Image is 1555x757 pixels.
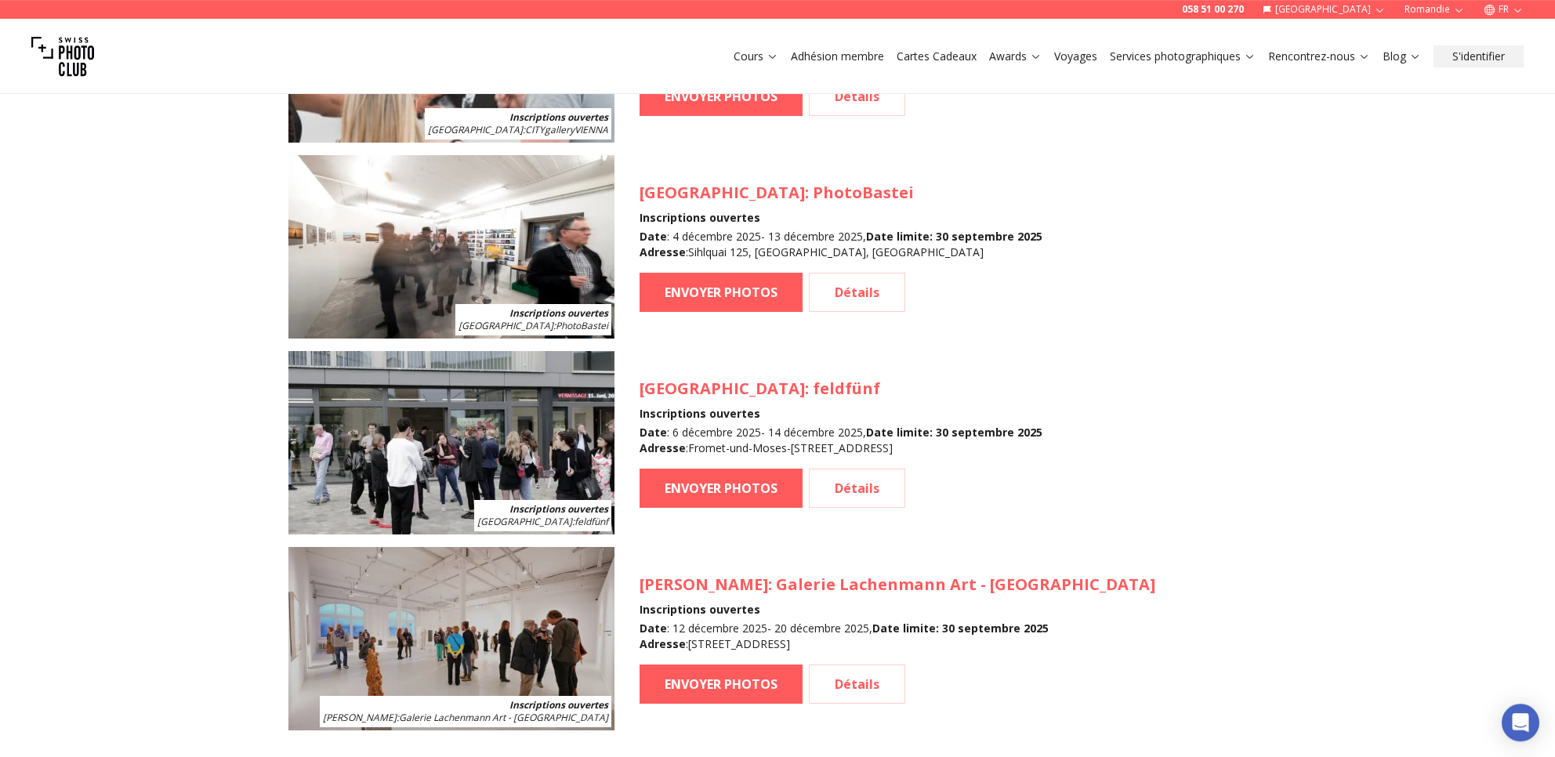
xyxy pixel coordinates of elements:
a: Rencontrez-nous [1268,49,1370,64]
div: : 6 décembre 2025 - 14 décembre 2025 , : Fromet-und-Moses-[STREET_ADDRESS] [640,425,1042,456]
img: SPC Photo Awards BERLIN December 2025 [288,351,614,534]
h4: Inscriptions ouvertes [640,210,1042,226]
button: Voyages [1048,45,1104,67]
a: Cours [734,49,778,64]
a: Awards [989,49,1042,64]
h4: Inscriptions ouvertes [640,602,1155,618]
button: Cours [727,45,785,67]
a: Adhésion membre [791,49,884,64]
button: Awards [983,45,1048,67]
b: Adresse [640,636,686,651]
b: Adresse [640,244,686,259]
b: Inscriptions ouvertes [509,698,608,712]
span: [PERSON_NAME] [323,711,397,724]
a: Détails [809,77,905,116]
h4: Inscriptions ouvertes [640,406,1042,422]
span: [GEOGRAPHIC_DATA] [428,123,523,136]
span: [PERSON_NAME] [640,574,768,595]
a: ENVOYER PHOTOS [640,273,803,312]
a: ENVOYER PHOTOS [640,77,803,116]
a: Détails [809,469,905,508]
span: [GEOGRAPHIC_DATA] [477,515,572,528]
a: Détails [809,665,905,704]
div: : 4 décembre 2025 - 13 décembre 2025 , : Sihlquai 125, [GEOGRAPHIC_DATA], [GEOGRAPHIC_DATA] [640,229,1042,260]
span: : CITYgalleryVIENNA [428,123,608,136]
a: Voyages [1054,49,1097,64]
b: Date [640,229,667,244]
button: S'identifier [1434,45,1524,67]
b: Date limite : 30 septembre 2025 [872,621,1049,636]
button: Blog [1376,45,1427,67]
b: Date limite : 30 septembre 2025 [866,425,1042,440]
div: : 12 décembre 2025 - 20 décembre 2025 , : [STREET_ADDRESS] [640,621,1155,652]
b: Inscriptions ouvertes [509,110,608,124]
button: Adhésion membre [785,45,890,67]
span: : Galerie Lachenmann Art - [GEOGRAPHIC_DATA] [323,711,608,724]
b: Inscriptions ouvertes [509,306,608,320]
b: Date [640,425,667,440]
b: Inscriptions ouvertes [509,502,608,516]
span: : feldfünf [477,515,608,528]
h3: : PhotoBastei [640,182,1042,204]
span: : PhotoBastei [459,319,608,332]
img: SPC Photo Awards Zurich: December 2025 [288,155,614,339]
img: SPC Photo Awards LAKE CONSTANCE December 2025 [288,547,614,730]
a: 058 51 00 270 [1182,3,1244,16]
h3: : feldfünf [640,378,1042,400]
span: [GEOGRAPHIC_DATA] [459,319,553,332]
b: Date [640,621,667,636]
a: Blog [1383,49,1421,64]
span: [GEOGRAPHIC_DATA] [640,182,805,203]
a: Services photographiques [1110,49,1256,64]
a: Détails [809,273,905,312]
a: Cartes Cadeaux [897,49,977,64]
b: Date limite : 30 septembre 2025 [866,229,1042,244]
a: ENVOYER PHOTOS [640,469,803,508]
span: [GEOGRAPHIC_DATA] [640,378,805,399]
button: Cartes Cadeaux [890,45,983,67]
a: ENVOYER PHOTOS [640,665,803,704]
button: Rencontrez-nous [1262,45,1376,67]
div: Open Intercom Messenger [1502,704,1539,741]
button: Services photographiques [1104,45,1262,67]
h3: : Galerie Lachenmann Art - [GEOGRAPHIC_DATA] [640,574,1155,596]
img: Swiss photo club [31,25,94,88]
b: Adresse [640,440,686,455]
